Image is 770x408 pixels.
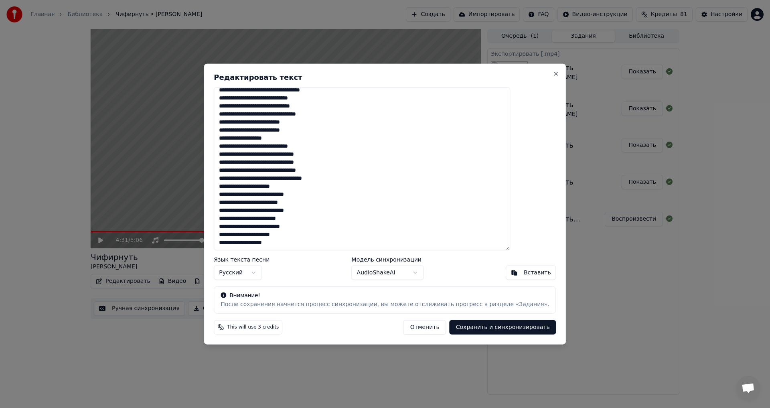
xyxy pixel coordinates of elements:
[403,320,446,335] button: Отменить
[352,257,424,262] label: Модель синхронизации
[506,266,556,280] button: Вставить
[221,292,549,300] div: Внимание!
[524,269,551,277] div: Вставить
[227,324,279,331] span: This will use 3 credits
[214,73,556,81] h2: Редактировать текст
[221,300,549,309] div: После сохранения начнется процесс синхронизации, вы можете отслеживать прогресс в разделе «Задания».
[450,320,556,335] button: Сохранить и синхронизировать
[214,257,269,262] label: Язык текста песни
